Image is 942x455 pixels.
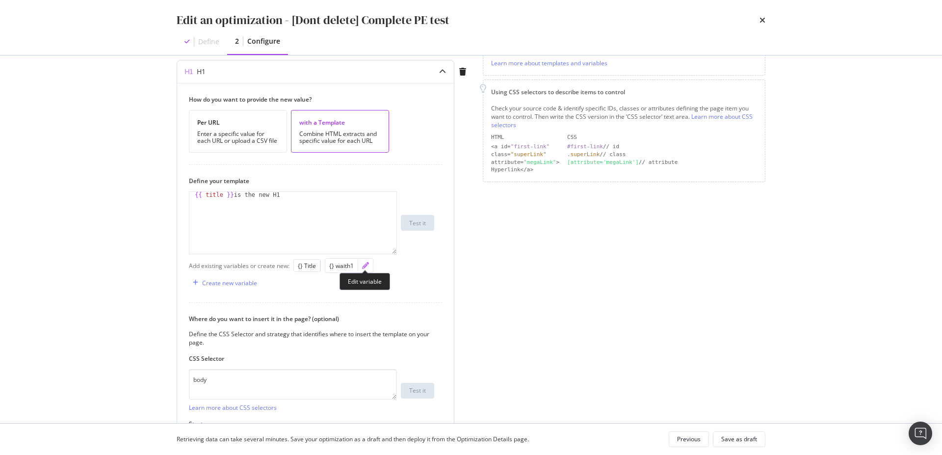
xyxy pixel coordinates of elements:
button: Create new variable [189,275,257,291]
div: Previous [677,435,701,443]
div: Enter a specific value for each URL or upload a CSV file [197,131,279,144]
div: times [759,12,765,28]
label: Where do you want to insert it in the page? (optional) [189,315,434,323]
label: CSS Selector [189,354,434,363]
div: Edit variable [340,273,390,290]
div: CSS [567,134,757,141]
div: with a Template [299,118,381,127]
div: // class [567,151,757,159]
div: Configure [247,36,280,46]
div: {} waith1 [329,262,354,270]
div: HTML [491,134,559,141]
button: Test it [401,215,434,231]
div: attribute= > [491,159,559,166]
a: Learn more about CSS selectors [189,403,277,412]
div: Retrieving data can take several minutes. Save your optimization as a draft and then deploy it fr... [177,435,529,443]
div: <a id= [491,143,559,151]
div: Hyperlink</a> [491,166,559,174]
button: Previous [669,431,709,447]
div: "megaLink" [523,159,556,165]
div: Using CSS selectors to describe items to control [491,88,757,96]
textarea: body [189,369,397,400]
button: {} Title [298,260,316,271]
div: // id [567,143,757,151]
div: {} Title [298,262,316,270]
div: Save as draft [721,435,757,443]
button: Save as draft [713,431,765,447]
div: Open Intercom Messenger [909,422,932,445]
label: How do you want to provide the new value? [189,95,434,104]
label: Define your template [189,177,434,185]
div: pencil [362,262,369,269]
div: Check your source code & identify specific IDs, classes or attributes defining the page item you ... [491,104,757,129]
label: Strategy [189,420,434,428]
div: #first-link [567,143,603,150]
div: // attribute [567,159,757,166]
div: class= [491,151,559,159]
div: H1 [197,67,206,77]
div: [attribute='megaLink'] [567,159,639,165]
div: Create new variable [202,279,257,287]
div: Define [198,37,219,47]
button: Test it [401,383,434,399]
div: Define the CSS Selector and strategy that identifies where to insert the template on your page. [189,330,434,347]
div: Add existing variables or create new: [189,262,289,270]
a: Learn more about templates and variables [491,59,607,67]
div: "superLink" [511,151,547,158]
div: Edit an optimization - [Dont delete] Complete PE test [177,12,449,28]
button: {} waith1 [329,260,354,271]
div: .superLink [567,151,600,158]
div: Test it [409,219,426,227]
a: Learn more about CSS selectors [491,112,753,129]
div: Per URL [197,118,279,127]
div: "first-link" [511,143,549,150]
div: Combine HTML extracts and specific value for each URL [299,131,381,144]
div: 2 [235,36,239,46]
div: Test it [409,386,426,395]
